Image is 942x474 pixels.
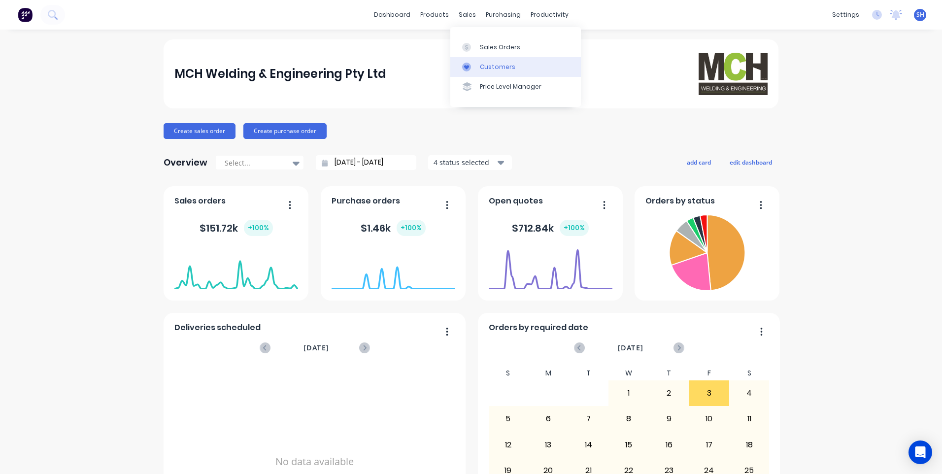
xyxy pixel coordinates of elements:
[529,406,568,431] div: 6
[723,156,778,169] button: edit dashboard
[569,433,608,457] div: 14
[529,433,568,457] div: 13
[174,195,226,207] span: Sales orders
[434,157,496,168] div: 4 status selected
[569,406,608,431] div: 7
[730,433,769,457] div: 18
[454,7,481,22] div: sales
[689,381,729,406] div: 3
[397,220,426,236] div: + 100 %
[528,366,569,380] div: M
[699,53,768,95] img: MCH Welding & Engineering Pty Ltd
[609,433,648,457] div: 15
[369,7,415,22] a: dashboard
[489,433,528,457] div: 12
[164,123,235,139] button: Create sales order
[689,366,729,380] div: F
[450,57,581,77] a: Customers
[730,381,769,406] div: 4
[827,7,864,22] div: settings
[164,153,207,172] div: Overview
[480,82,541,91] div: Price Level Manager
[649,433,689,457] div: 16
[908,440,932,464] div: Open Intercom Messenger
[609,406,648,431] div: 8
[645,195,715,207] span: Orders by status
[480,43,520,52] div: Sales Orders
[200,220,273,236] div: $ 151.72k
[729,366,770,380] div: S
[489,195,543,207] span: Open quotes
[361,220,426,236] div: $ 1.46k
[450,77,581,97] a: Price Level Manager
[489,406,528,431] div: 5
[415,7,454,22] div: products
[428,155,512,170] button: 4 status selected
[569,366,609,380] div: T
[332,195,400,207] span: Purchase orders
[618,342,643,353] span: [DATE]
[649,381,689,406] div: 2
[526,7,573,22] div: productivity
[512,220,589,236] div: $ 712.84k
[243,123,327,139] button: Create purchase order
[18,7,33,22] img: Factory
[174,64,386,84] div: MCH Welding & Engineering Pty Ltd
[303,342,329,353] span: [DATE]
[689,406,729,431] div: 10
[609,381,648,406] div: 1
[916,10,924,19] span: SH
[481,7,526,22] div: purchasing
[730,406,769,431] div: 11
[680,156,717,169] button: add card
[244,220,273,236] div: + 100 %
[489,322,588,334] span: Orders by required date
[450,37,581,57] a: Sales Orders
[649,366,689,380] div: T
[608,366,649,380] div: W
[480,63,515,71] div: Customers
[488,366,529,380] div: S
[689,433,729,457] div: 17
[649,406,689,431] div: 9
[560,220,589,236] div: + 100 %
